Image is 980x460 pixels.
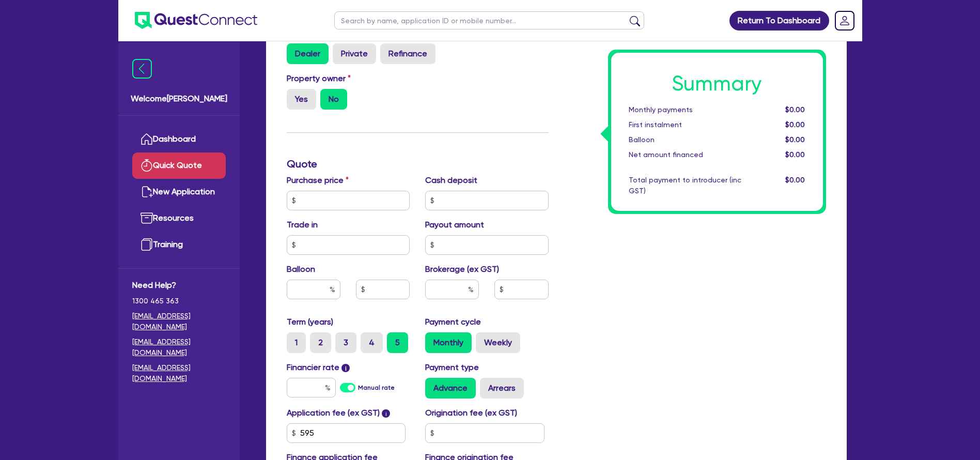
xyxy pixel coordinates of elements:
label: Trade in [287,219,318,231]
span: Need Help? [132,279,226,292]
label: Property owner [287,72,351,85]
a: Return To Dashboard [729,11,829,30]
a: Quick Quote [132,152,226,179]
a: [EMAIL_ADDRESS][DOMAIN_NAME] [132,311,226,332]
label: Advance [425,378,476,398]
img: quest-connect-logo-blue [135,12,257,29]
span: $0.00 [785,120,805,129]
span: 1300 465 363 [132,296,226,306]
label: 3 [335,332,356,353]
label: No [320,89,347,110]
a: Resources [132,205,226,232]
span: $0.00 [785,176,805,184]
span: i [341,364,350,372]
a: Dashboard [132,126,226,152]
label: Dealer [287,43,329,64]
img: icon-menu-close [132,59,152,79]
label: Balloon [287,263,315,275]
a: New Application [132,179,226,205]
label: Manual rate [358,383,395,392]
label: Monthly [425,332,472,353]
div: Balloon [621,134,749,145]
div: Net amount financed [621,149,749,160]
a: [EMAIL_ADDRESS][DOMAIN_NAME] [132,336,226,358]
label: 2 [310,332,331,353]
label: Payment type [425,361,479,374]
label: Financier rate [287,361,350,374]
span: $0.00 [785,150,805,159]
label: Origination fee (ex GST) [425,407,517,419]
label: Cash deposit [425,174,477,187]
label: 1 [287,332,306,353]
a: Dropdown toggle [831,7,858,34]
a: [EMAIL_ADDRESS][DOMAIN_NAME] [132,362,226,384]
img: quick-quote [141,159,153,172]
label: Brokerage (ex GST) [425,263,499,275]
h1: Summary [629,71,805,96]
label: Application fee (ex GST) [287,407,380,419]
label: 5 [387,332,408,353]
div: Total payment to introducer (inc GST) [621,175,749,196]
label: Refinance [380,43,435,64]
label: 4 [361,332,383,353]
span: i [382,409,390,418]
label: Yes [287,89,316,110]
span: $0.00 [785,135,805,144]
input: Search by name, application ID or mobile number... [334,11,644,29]
span: $0.00 [785,105,805,114]
span: Welcome [PERSON_NAME] [131,93,227,105]
img: resources [141,212,153,224]
label: Weekly [476,332,520,353]
img: training [141,238,153,251]
label: Payment cycle [425,316,481,328]
a: Training [132,232,226,258]
div: Monthly payments [621,104,749,115]
div: First instalment [621,119,749,130]
h3: Quote [287,158,549,170]
label: Term (years) [287,316,333,328]
label: Purchase price [287,174,349,187]
label: Private [333,43,376,64]
label: Payout amount [425,219,484,231]
label: Arrears [480,378,524,398]
img: new-application [141,186,153,198]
